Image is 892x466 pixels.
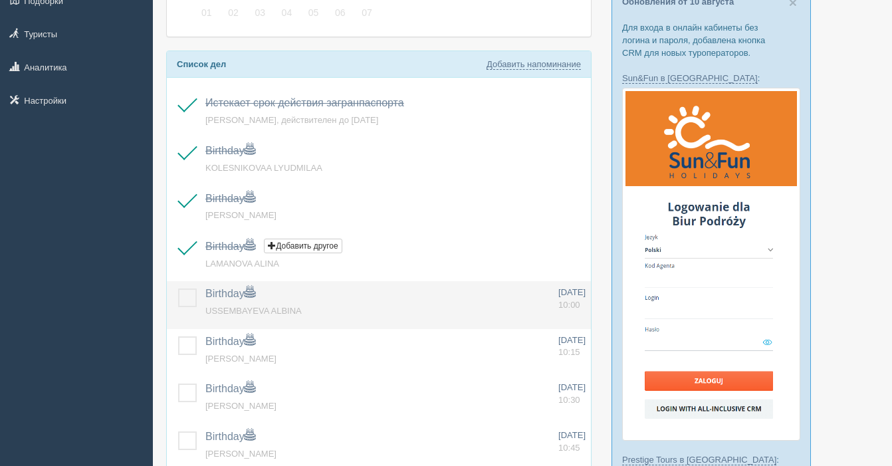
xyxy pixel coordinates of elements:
[558,335,586,345] span: [DATE]
[205,431,255,442] a: Birthday
[558,382,586,406] a: [DATE] 10:30
[198,4,215,21] span: 01
[205,288,255,299] a: Birthday
[558,300,580,310] span: 10:00
[177,59,226,69] b: Список дел
[205,193,255,204] a: Birthday
[558,347,580,357] span: 10:15
[264,239,342,253] button: Добавить другое
[558,334,586,359] a: [DATE] 10:15
[205,449,277,459] a: [PERSON_NAME]
[205,354,277,364] a: [PERSON_NAME]
[205,241,255,252] a: Birthday
[194,5,219,27] a: 01
[275,5,300,27] a: 04
[332,4,349,21] span: 06
[205,163,322,173] a: KOLESNIKOVAA LYUDMILAA
[205,401,277,411] a: [PERSON_NAME]
[251,4,269,21] span: 03
[205,306,302,316] a: USSEMBAYEVA ALBINA
[205,145,255,156] a: Birthday
[487,59,581,70] a: Добавить напоминание
[205,336,255,347] a: Birthday
[205,210,277,220] a: [PERSON_NAME]
[622,73,758,84] a: Sun&Fun в [GEOGRAPHIC_DATA]
[622,453,800,466] p: :
[622,21,800,59] p: Для входа в онлайн кабинеты без логина и пароля, добавлена кнопка CRM для новых туроператоров.
[225,4,242,21] span: 02
[558,287,586,311] a: [DATE] 10:00
[301,5,326,27] a: 05
[558,443,580,453] span: 10:45
[358,4,376,21] span: 07
[622,88,800,441] img: sun-fun-%D0%BB%D0%BE%D0%B3%D1%96%D0%BD-%D1%87%D0%B5%D1%80%D0%B5%D0%B7-%D1%81%D1%80%D0%BC-%D0%B4%D...
[558,287,586,297] span: [DATE]
[205,97,404,108] a: Истекает срок действия загранпаспорта
[328,5,353,27] a: 06
[558,429,586,454] a: [DATE] 10:45
[622,455,776,465] a: Prestige Tours в [GEOGRAPHIC_DATA]
[622,72,800,84] p: :
[279,4,296,21] span: 04
[205,259,279,269] a: LAMANOVA ALINA
[247,5,273,27] a: 03
[205,115,378,125] a: [PERSON_NAME], действителен до [DATE]
[558,430,586,440] span: [DATE]
[558,395,580,405] span: 10:30
[205,383,255,394] a: Birthday
[305,4,322,21] span: 05
[221,5,246,27] a: 02
[354,5,376,27] a: 07
[558,382,586,392] span: [DATE]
